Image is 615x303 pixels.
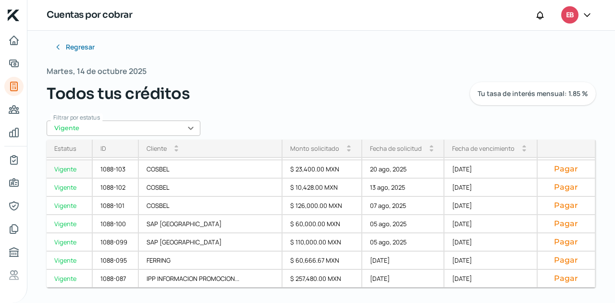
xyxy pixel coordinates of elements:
div: 1088-101 [93,197,139,215]
div: [DATE] [362,270,445,288]
button: Pagar [545,219,588,229]
div: 1088-102 [93,179,139,197]
a: Vigente [47,179,93,197]
a: Documentos [4,219,24,239]
div: [DATE] [444,197,538,215]
div: COSBEL [139,179,283,197]
div: 13 ago, 2025 [362,179,445,197]
a: Vigente [47,233,93,252]
div: 1088-087 [93,270,139,288]
div: $ 23,400.00 MXN [283,160,362,179]
div: 1088-095 [93,252,139,270]
div: COSBEL [139,197,283,215]
i: arrow_drop_down [174,148,178,152]
div: Fecha de vencimiento [452,144,515,153]
div: Cliente [147,144,167,153]
div: [DATE] [444,215,538,233]
button: Pagar [545,237,588,247]
a: Vigente [47,252,93,270]
a: Vigente [47,215,93,233]
button: Pagar [545,164,588,174]
a: Pago a proveedores [4,100,24,119]
h1: Cuentas por cobrar [47,8,132,22]
span: Martes, 14 de octubre 2025 [47,64,147,78]
i: arrow_drop_down [522,148,526,152]
div: 1088-103 [93,160,139,179]
a: Referencias [4,266,24,285]
div: [DATE] [444,233,538,252]
button: Pagar [545,201,588,210]
div: COSBEL [139,160,283,179]
span: EB [566,10,574,21]
div: 05 ago, 2025 [362,233,445,252]
div: [DATE] [362,252,445,270]
div: [DATE] [444,252,538,270]
span: Regresar [66,44,95,50]
div: $ 110,000.00 MXN [283,233,362,252]
div: [DATE] [444,270,538,288]
a: Inicio [4,31,24,50]
div: 1088-100 [93,215,139,233]
button: Pagar [545,274,588,283]
div: [DATE] [444,179,538,197]
span: Filtrar por estatus [53,113,100,121]
button: Pagar [545,182,588,192]
i: arrow_drop_down [347,148,351,152]
div: [DATE] [444,160,538,179]
a: Vigente [47,160,93,179]
span: Tu tasa de interés mensual: 1.85 % [478,90,588,97]
span: Todos tus créditos [47,82,190,105]
a: Adelantar facturas [4,54,24,73]
a: Mis finanzas [4,123,24,142]
div: 05 ago, 2025 [362,215,445,233]
div: $ 257,480.00 MXN [283,270,362,288]
div: Monto solicitado [290,144,339,153]
div: 20 ago, 2025 [362,160,445,179]
div: $ 126,000.00 MXN [283,197,362,215]
a: Buró de crédito [4,242,24,262]
a: Vigente [47,197,93,215]
a: Mi contrato [4,150,24,170]
button: Regresar [47,37,102,57]
a: Representantes [4,196,24,216]
div: SAP [GEOGRAPHIC_DATA] [139,215,283,233]
div: 07 ago, 2025 [362,197,445,215]
i: arrow_drop_down [430,148,433,152]
div: 1088-099 [93,233,139,252]
div: IPP INFORMACION PROMOCION... [139,270,283,288]
a: Tus créditos [4,77,24,96]
a: Información general [4,173,24,193]
div: Estatus [54,144,76,153]
a: Vigente [47,270,93,288]
div: $ 60,666.67 MXN [283,252,362,270]
div: ID [100,144,106,153]
button: Pagar [545,255,588,265]
div: FERRING [139,252,283,270]
div: Fecha de solicitud [370,144,422,153]
div: $ 60,000.00 MXN [283,215,362,233]
div: SAP [GEOGRAPHIC_DATA] [139,233,283,252]
div: $ 10,428.00 MXN [283,179,362,197]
